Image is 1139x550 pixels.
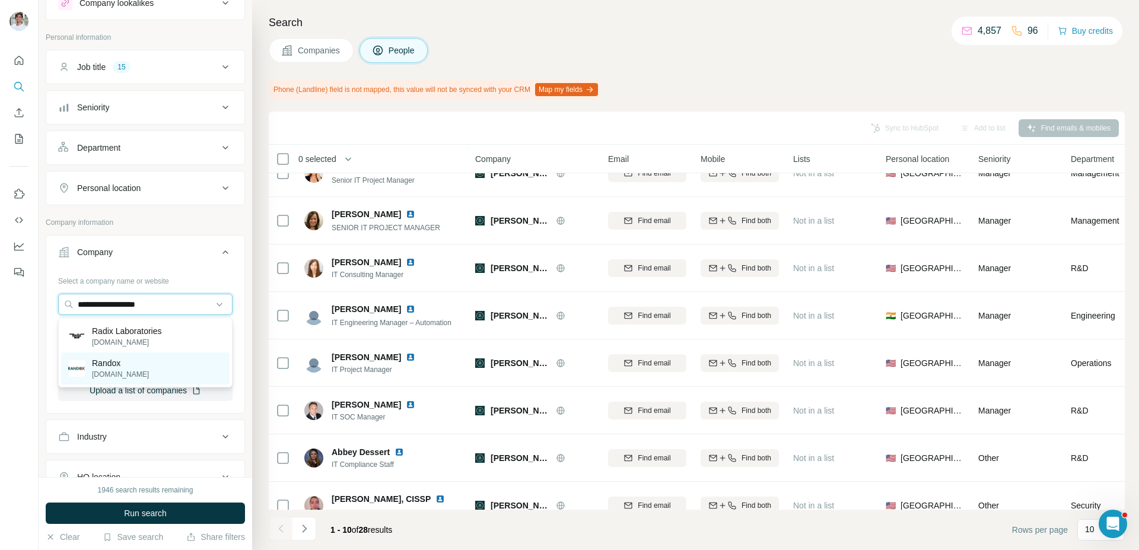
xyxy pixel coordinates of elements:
[92,369,149,380] p: [DOMAIN_NAME]
[638,500,670,511] span: Find email
[46,32,245,43] p: Personal information
[491,500,550,511] span: [PERSON_NAME] [PERSON_NAME]
[92,325,162,337] p: Radix Laboratories
[608,354,686,372] button: Find email
[332,459,418,470] span: IT Compliance Staff
[58,380,233,401] button: Upload a list of companies
[9,76,28,97] button: Search
[46,174,244,202] button: Personal location
[1071,405,1089,417] span: R&D
[330,525,352,535] span: 1 - 10
[332,508,432,517] span: Senior IT Security Administrator
[701,153,725,165] span: Mobile
[77,61,106,73] div: Job title
[298,44,341,56] span: Companies
[1027,24,1038,38] p: 96
[1071,452,1089,464] span: R&D
[742,263,771,274] span: Find both
[304,354,323,373] img: Avatar
[9,183,28,205] button: Use Surfe on LinkedIn
[475,153,511,165] span: Company
[978,406,1011,415] span: Manager
[1071,500,1101,511] span: Security
[389,44,416,56] span: People
[793,406,834,415] span: Not in a list
[304,259,323,278] img: Avatar
[1071,310,1115,322] span: Engineering
[332,351,401,363] span: [PERSON_NAME]
[793,453,834,463] span: Not in a list
[978,358,1011,368] span: Manager
[77,101,109,113] div: Seniority
[793,358,834,368] span: Not in a list
[608,259,686,277] button: Find email
[435,494,445,504] img: LinkedIn logo
[901,215,964,227] span: [GEOGRAPHIC_DATA]
[978,153,1010,165] span: Seniority
[886,452,896,464] span: 🇺🇸
[1085,523,1095,535] p: 10
[742,310,771,321] span: Find both
[304,496,323,515] img: Avatar
[491,357,550,369] span: [PERSON_NAME] [PERSON_NAME]
[352,525,359,535] span: of
[46,93,244,122] button: Seniority
[742,358,771,368] span: Find both
[886,153,949,165] span: Personal location
[901,452,964,464] span: [GEOGRAPHIC_DATA]
[1099,510,1127,538] iframe: Intercom live chat
[103,531,163,543] button: Save search
[77,182,141,194] div: Personal location
[491,262,550,274] span: [PERSON_NAME] [PERSON_NAME]
[46,463,244,491] button: HQ location
[269,14,1125,31] h4: Search
[793,153,810,165] span: Lists
[901,262,964,274] span: [GEOGRAPHIC_DATA]
[793,311,834,320] span: Not in a list
[901,310,964,322] span: [GEOGRAPHIC_DATA]
[269,80,600,100] div: Phone (Landline) field is not mapped, this value will not be synced with your CRM
[638,310,670,321] span: Find email
[332,208,401,220] span: [PERSON_NAME]
[742,405,771,416] span: Find both
[292,517,316,541] button: Navigate to next page
[475,216,485,225] img: Logo of Moss Adams
[68,328,85,345] img: Radix Laboratories
[332,319,451,327] span: IT Engineering Manager – Automation
[901,405,964,417] span: [GEOGRAPHIC_DATA]
[77,471,120,483] div: HQ location
[332,224,440,232] span: SENIOR IT PROJECT MANAGER
[701,449,779,467] button: Find both
[124,507,167,519] span: Run search
[394,447,404,457] img: LinkedIn logo
[304,211,323,230] img: Avatar
[701,212,779,230] button: Find both
[68,360,85,377] img: Randox
[330,525,392,535] span: results
[638,215,670,226] span: Find email
[46,53,244,81] button: Job title15
[701,497,779,514] button: Find both
[978,216,1011,225] span: Manager
[978,24,1001,38] p: 4,857
[46,217,245,228] p: Company information
[638,405,670,416] span: Find email
[46,422,244,451] button: Industry
[491,452,550,464] span: [PERSON_NAME] [PERSON_NAME]
[491,310,550,322] span: [PERSON_NAME] [PERSON_NAME]
[98,485,193,495] div: 1946 search results remaining
[9,12,28,31] img: Avatar
[475,263,485,273] img: Logo of Moss Adams
[1071,215,1119,227] span: Management
[901,357,964,369] span: [GEOGRAPHIC_DATA]
[332,399,401,411] span: [PERSON_NAME]
[608,497,686,514] button: Find email
[113,62,130,72] div: 15
[608,153,629,165] span: Email
[491,405,550,417] span: [PERSON_NAME] [PERSON_NAME]
[793,169,834,178] span: Not in a list
[491,215,550,227] span: [PERSON_NAME] [PERSON_NAME]
[608,212,686,230] button: Find email
[92,357,149,369] p: Randox
[1071,262,1089,274] span: R&D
